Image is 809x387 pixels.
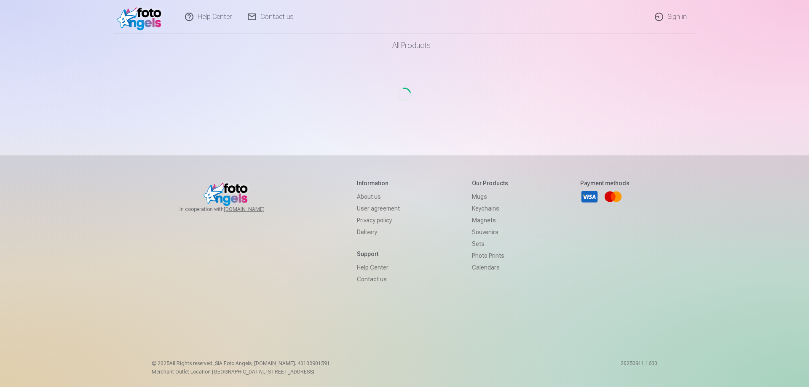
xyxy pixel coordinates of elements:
a: Visa [580,187,599,206]
h5: Our products [472,179,508,187]
a: Privacy policy [357,214,400,226]
a: About us [357,191,400,203]
a: [DOMAIN_NAME] [224,206,285,213]
a: Photo prints [472,250,508,262]
a: Calendars [472,262,508,273]
a: Mugs [472,191,508,203]
h5: Support [357,250,400,258]
a: Help Center [357,262,400,273]
a: Delivery [357,226,400,238]
a: Contact us [357,273,400,285]
a: Souvenirs [472,226,508,238]
a: User agreement [357,203,400,214]
p: Merchant Outlet Location [GEOGRAPHIC_DATA], [STREET_ADDRESS] [152,368,330,375]
h5: Payment methods [580,179,630,187]
span: SIA Foto Angels, [DOMAIN_NAME]. 40103901591 [215,360,330,366]
a: Mastercard [604,187,622,206]
a: Keychains [472,203,508,214]
span: In cooperation with [179,206,285,213]
a: Sets [472,238,508,250]
a: Magnets [472,214,508,226]
p: © 2025 All Rights reserved. , [152,360,330,367]
h5: Information [357,179,400,187]
img: /fa1 [117,3,166,30]
p: 20250911.1600 [621,360,657,375]
a: All products [369,34,441,57]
